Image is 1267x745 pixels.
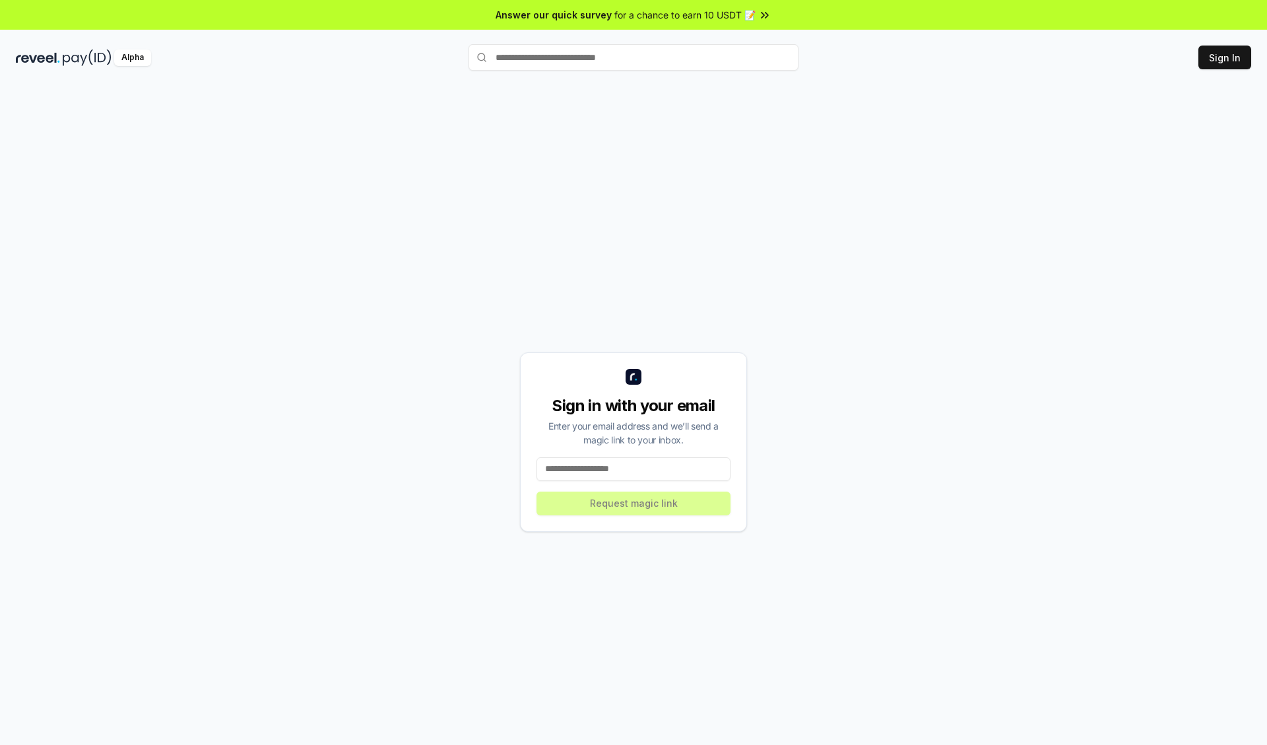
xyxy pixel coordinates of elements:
img: pay_id [63,49,112,66]
div: Alpha [114,49,151,66]
span: Answer our quick survey [496,8,612,22]
div: Enter your email address and we’ll send a magic link to your inbox. [536,419,731,447]
button: Sign In [1198,46,1251,69]
img: logo_small [626,369,641,385]
span: for a chance to earn 10 USDT 📝 [614,8,756,22]
div: Sign in with your email [536,395,731,416]
img: reveel_dark [16,49,60,66]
